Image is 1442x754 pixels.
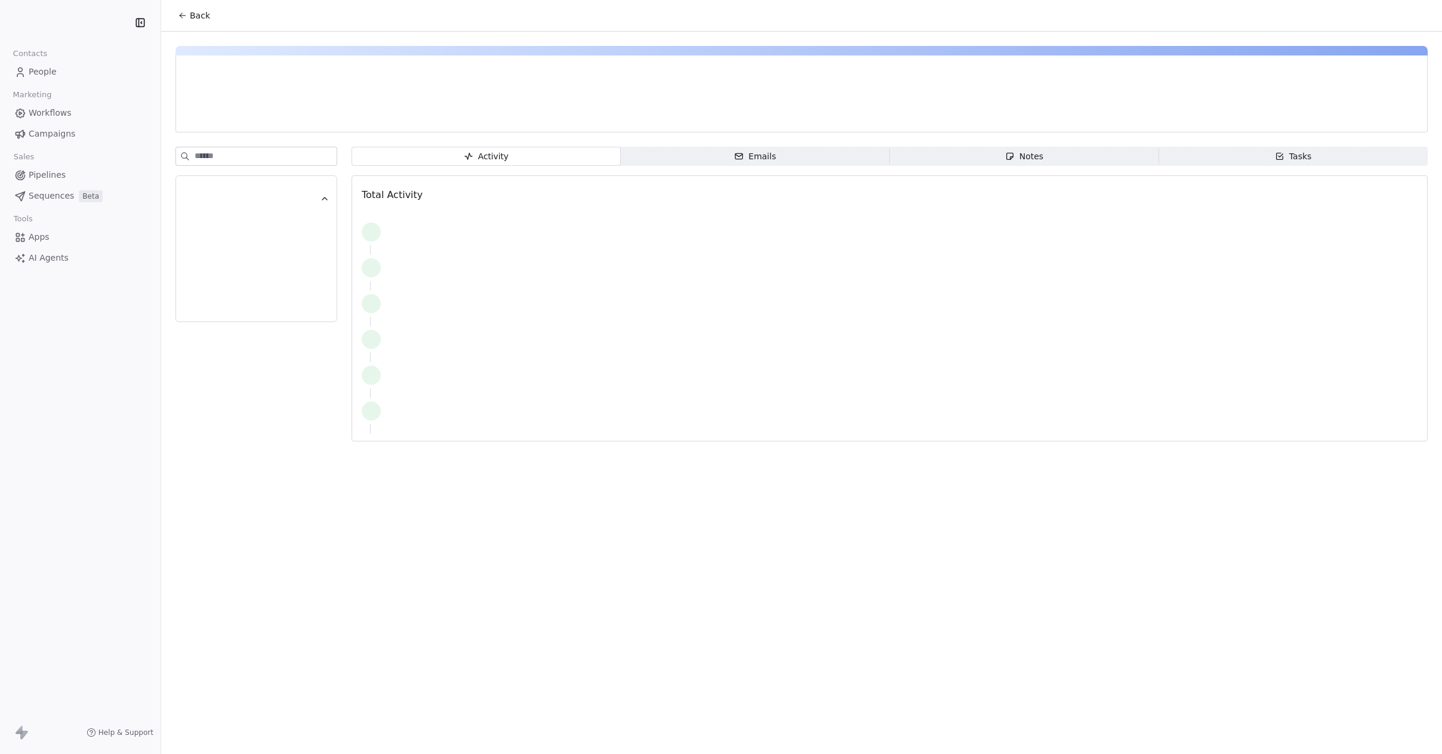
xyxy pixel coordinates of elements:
span: Tools [8,210,38,228]
a: SequencesBeta [10,186,151,206]
span: Sales [8,148,39,166]
span: Pipelines [29,169,66,181]
span: Apps [29,231,50,243]
span: Campaigns [29,128,75,140]
a: Apps [10,227,151,247]
span: People [29,66,57,78]
span: Help & Support [98,728,153,737]
a: Campaigns [10,124,151,144]
span: Sequences [29,190,74,202]
div: Tasks [1275,150,1312,163]
span: Contacts [8,45,53,63]
a: Workflows [10,103,151,123]
span: Back [190,10,210,21]
div: Notes [1005,150,1043,163]
span: Marketing [8,86,57,104]
button: Back [171,5,217,26]
a: Pipelines [10,165,151,185]
a: People [10,62,151,82]
a: AI Agents [10,248,151,268]
span: Beta [79,190,103,202]
span: AI Agents [29,252,69,264]
span: Workflows [29,107,72,119]
span: Total Activity [362,189,423,200]
a: Help & Support [87,728,153,737]
div: Emails [734,150,776,163]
